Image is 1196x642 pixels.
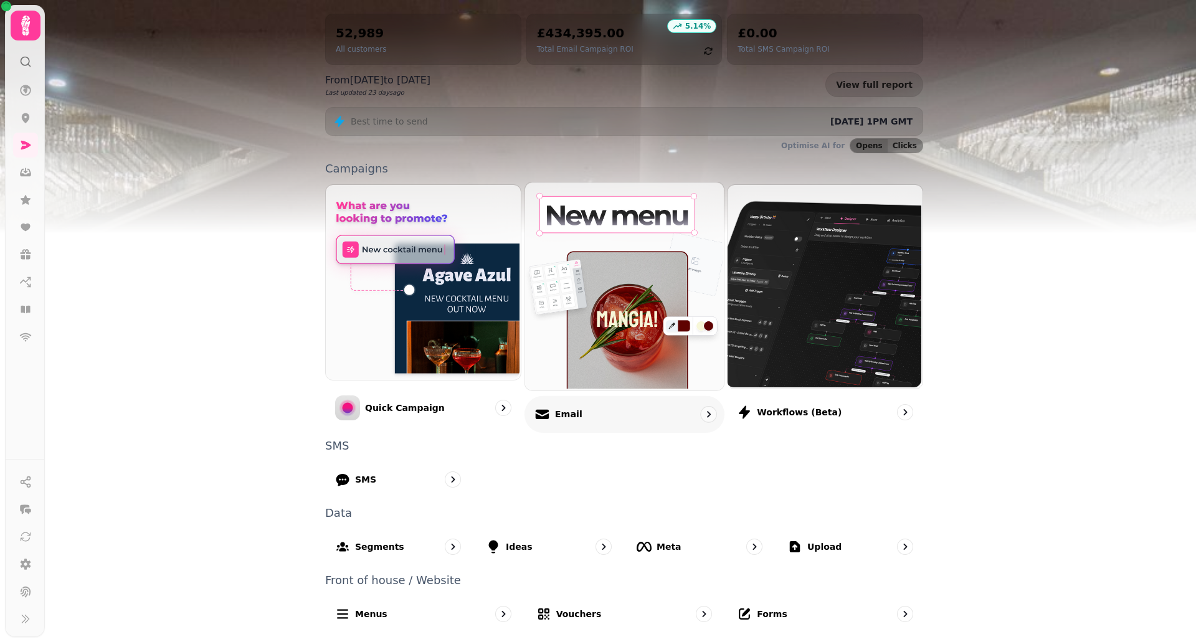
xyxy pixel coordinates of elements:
[336,44,386,54] p: All customers
[554,408,582,420] p: Email
[807,541,842,553] p: Upload
[526,596,723,632] a: Vouchers
[850,139,888,153] button: Opens
[447,473,459,486] svg: go to
[738,24,829,42] h2: £0.00
[447,541,459,553] svg: go to
[627,529,772,565] a: Meta
[325,88,430,97] p: Last updated 23 days ago
[325,184,521,430] a: Quick CampaignQuick Campaign
[757,406,842,418] p: Workflows (beta)
[726,184,921,387] img: Workflows (beta)
[325,73,430,88] p: From [DATE] to [DATE]
[597,541,610,553] svg: go to
[856,142,883,149] span: Opens
[355,608,387,620] p: Menus
[830,116,913,126] span: [DATE] 1PM GMT
[325,596,521,632] a: Menus
[365,402,445,414] p: Quick Campaign
[727,184,923,430] a: Workflows (beta)Workflows (beta)
[888,139,923,153] button: Clicks
[497,402,510,414] svg: go to
[325,163,923,174] p: Campaigns
[325,575,923,586] p: Front of house / Website
[537,24,634,42] h2: £434,395.00
[336,24,386,42] h2: 52,989
[351,115,428,128] p: Best time to send
[497,608,510,620] svg: go to
[893,142,917,149] span: Clicks
[537,44,634,54] p: Total Email Campaign ROI
[702,408,714,420] svg: go to
[523,181,722,389] img: Email
[685,21,711,31] p: 5.14 %
[825,72,923,97] a: View full report
[325,461,471,498] a: SMS
[738,44,829,54] p: Total SMS Campaign ROI
[781,141,845,151] p: Optimise AI for
[727,596,923,632] a: Forms
[899,608,911,620] svg: go to
[698,608,710,620] svg: go to
[325,529,471,565] a: Segments
[899,406,911,418] svg: go to
[748,541,761,553] svg: go to
[757,608,787,620] p: Forms
[355,541,404,553] p: Segments
[556,608,602,620] p: Vouchers
[657,541,681,553] p: Meta
[476,529,622,565] a: Ideas
[777,529,923,565] a: Upload
[325,507,923,519] p: Data
[506,541,533,553] p: Ideas
[325,440,923,451] p: SMS
[355,473,376,486] p: SMS
[524,182,724,433] a: EmailEmail
[698,40,719,62] button: refresh
[325,184,520,379] img: Quick Campaign
[899,541,911,553] svg: go to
